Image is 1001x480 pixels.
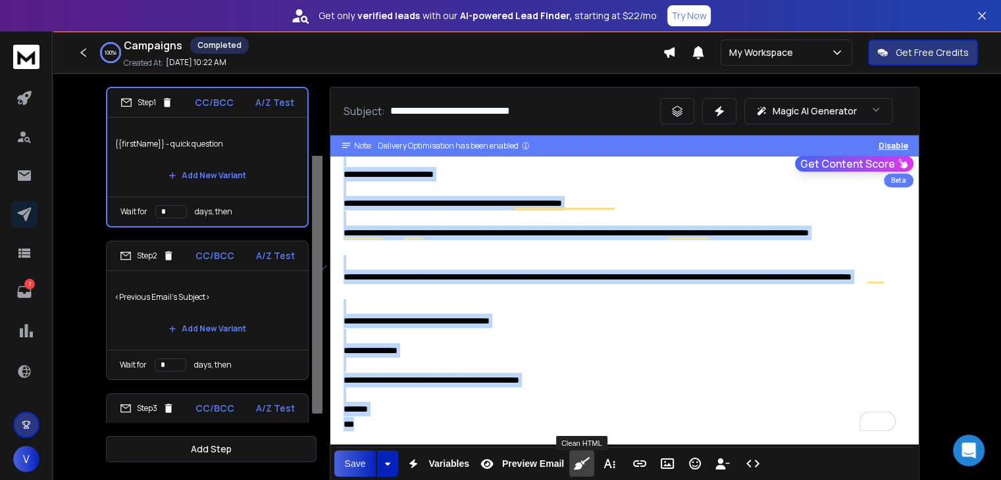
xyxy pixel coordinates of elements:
button: More Text [597,450,622,477]
p: 100 % [105,49,116,57]
p: Magic AI Generator [773,105,857,118]
p: Wait for [120,360,147,370]
div: Clean HTML [556,436,607,450]
button: Insert Image (Ctrl+P) [655,450,680,477]
li: Step2CC/BCCA/Z Test<Previous Email's Subject>Add New VariantWait fordays, then [106,241,309,380]
div: Step 1 [120,97,173,108]
p: A/Z Test [255,96,294,109]
div: Beta [884,174,913,187]
button: Emoticons [682,450,707,477]
button: Variables [401,450,472,477]
div: Open Intercom Messenger [953,435,985,466]
p: My Workspace [729,46,798,59]
div: Delivery Optimisation has been enabled [378,141,530,151]
p: [DATE] 10:22 AM [166,57,226,68]
p: CC/BCC [195,249,234,262]
div: Step 3 [120,402,174,414]
button: Add New Variant [158,316,257,342]
button: Get Free Credits [868,39,978,66]
button: Preview Email [475,450,567,477]
div: Step 2 [120,250,174,262]
p: Wait for [120,206,147,217]
p: <Previous Email's Subject> [115,279,300,316]
span: Variables [426,458,472,469]
strong: verified leads [357,9,420,22]
p: CC/BCC [195,402,234,415]
button: Add Step [106,436,317,462]
h1: Campaigns [124,37,182,53]
p: Get Free Credits [896,46,969,59]
button: Disable [879,141,908,151]
p: days, then [195,206,232,217]
button: V [13,446,39,472]
p: A/Z Test [256,249,295,262]
button: Try Now [667,5,711,26]
div: To enrich screen reader interactions, please activate Accessibility in Grammarly extension settings [330,156,919,444]
img: logo [13,45,39,69]
p: 7 [24,279,35,289]
li: Step1CC/BCCA/Z Test{{firstName}} - quick questionAdd New VariantWait fordays, then [106,87,309,228]
button: Get Content Score [795,156,913,172]
button: Insert Link (Ctrl+K) [627,450,652,477]
p: Get only with our starting at $22/mo [319,9,657,22]
p: Created At: [124,58,163,68]
p: days, then [194,360,232,370]
p: CC/BCC [195,96,234,109]
span: Preview Email [500,458,567,469]
p: Try Now [671,9,707,22]
span: Note: [354,141,372,151]
button: Code View [740,450,765,477]
a: 7 [11,279,38,305]
strong: AI-powered Lead Finder, [460,9,572,22]
button: Save [334,450,376,477]
p: A/Z Test [256,402,295,415]
button: Magic AI Generator [744,98,892,124]
button: Insert Unsubscribe Link [710,450,735,477]
p: Subject: [344,103,385,119]
button: Add New Variant [158,162,257,189]
p: {{firstName}} - quick question [115,126,299,162]
div: Completed [190,37,249,54]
